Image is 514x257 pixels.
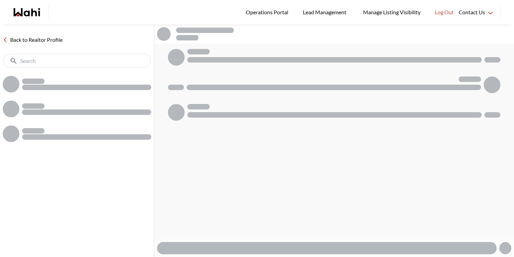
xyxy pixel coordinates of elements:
span: Log Out [435,8,454,17]
a: Wahi homepage [14,8,40,16]
input: Search [20,57,135,64]
span: Manage Listing Visibility [361,8,423,17]
span: Operations Portal [246,8,291,17]
span: Lead Management [303,8,349,17]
